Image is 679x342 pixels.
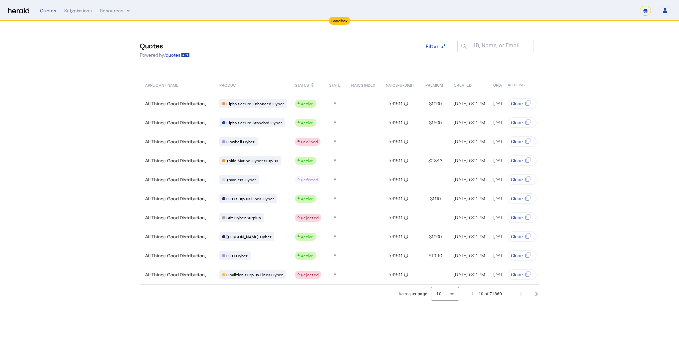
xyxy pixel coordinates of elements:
button: Clone [508,231,537,242]
span: - [363,252,365,259]
span: Clone [511,100,523,107]
span: $ [429,119,432,126]
button: Clone [508,136,537,147]
span: - [434,176,436,183]
span: [DATE] 6:21 PM [454,215,485,220]
span: 1110 [433,195,441,202]
span: 1000 [432,233,442,240]
span: Filter [426,43,439,50]
span: 1500 [432,119,442,126]
span: Referred [301,177,318,182]
span: - [363,100,365,107]
span: Active [301,196,314,201]
span: NAICS INDEX [351,81,375,88]
a: /quotes [164,52,190,58]
span: [DATE] 6:21 PM [454,272,485,277]
span: AL [334,214,339,221]
span: [DATE] 6:21 PM [493,253,525,258]
span: Elpha Secure Enhanced Cyber [226,101,284,106]
button: Clone [508,174,537,185]
th: ACTIONS [502,75,540,94]
span: All Things Good Distribution, ... [145,233,211,240]
div: Sandbox [329,17,350,25]
span: NAICS-6-DIGIT [386,81,414,88]
span: 541611 [388,271,402,278]
span: - [363,119,365,126]
span: 541611 [388,100,402,107]
span: AL [334,176,339,183]
span: Active [301,101,314,106]
button: Clone [508,98,537,109]
mat-icon: info_outline [402,233,408,240]
span: 541611 [388,214,402,221]
span: AL [334,119,339,126]
span: AL [334,138,339,145]
span: Rejected [301,272,319,277]
button: Next page [529,286,545,302]
span: Tokio Marine Cyber Surplus [226,158,278,163]
span: $ [429,252,431,259]
span: [PERSON_NAME] Cyber [226,234,271,239]
span: [DATE] 6:21 PM [493,196,525,201]
span: Rejected [301,215,319,220]
span: [DATE] 6:24 PM [493,101,526,106]
span: AL [334,233,339,240]
span: - [363,233,365,240]
span: Clone [511,252,523,259]
button: Clone [508,212,537,223]
span: - [434,138,436,145]
h3: Quotes [140,41,190,50]
mat-icon: info_outline [402,100,408,107]
span: Active [301,120,314,125]
mat-icon: info_outline [402,176,408,183]
button: Clone [508,269,537,280]
button: Clone [508,193,537,204]
span: - [363,214,365,221]
span: Clone [511,271,523,278]
span: AL [334,252,339,259]
span: [DATE] 6:21 PM [454,158,485,163]
span: 541611 [388,252,402,259]
span: UPDATED [493,81,511,88]
div: Items per page: [399,291,428,297]
span: 1000 [432,100,442,107]
span: All Things Good Distribution, ... [145,119,211,126]
mat-icon: info_outline [402,157,408,164]
span: - [363,138,365,145]
span: Active [301,158,314,163]
span: [DATE] 6:22 PM [493,139,526,144]
span: Travelers Cyber [226,177,256,182]
span: All Things Good Distribution, ... [145,100,211,107]
span: PRODUCT [219,81,238,88]
table: Table view of all quotes submitted by your platform [140,75,653,285]
span: Active [301,253,314,258]
span: APPLICANT NAME [145,81,178,88]
span: 2343 [431,157,442,164]
span: PREMIUM [425,81,443,88]
span: - [363,176,365,183]
span: Clone [511,138,523,145]
span: - [434,271,436,278]
span: CFC Surplus Lines Cyber [226,196,274,201]
button: Resources dropdown menu [100,7,131,14]
span: All Things Good Distribution, ... [145,138,211,145]
span: [DATE] 6:21 PM [493,177,525,182]
span: All Things Good Distribution, ... [145,195,211,202]
span: - [434,214,436,221]
span: AL [334,271,339,278]
span: [DATE] 6:21 PM [454,234,485,239]
span: All Things Good Distribution, ... [145,214,211,221]
span: [DATE] 6:21 PM [493,215,525,220]
span: Clone [511,157,523,164]
span: Clone [511,214,523,221]
span: [DATE] 6:23 PM [493,234,526,239]
span: 1940 [431,252,442,259]
mat-icon: info_outline [402,271,408,278]
span: CREATED [454,81,472,88]
span: All Things Good Distribution, ... [145,176,211,183]
span: 541611 [388,138,402,145]
span: AL [334,195,339,202]
span: [DATE] 6:23 PM [493,120,526,125]
span: $ [429,233,432,240]
span: STATUS [295,81,309,88]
